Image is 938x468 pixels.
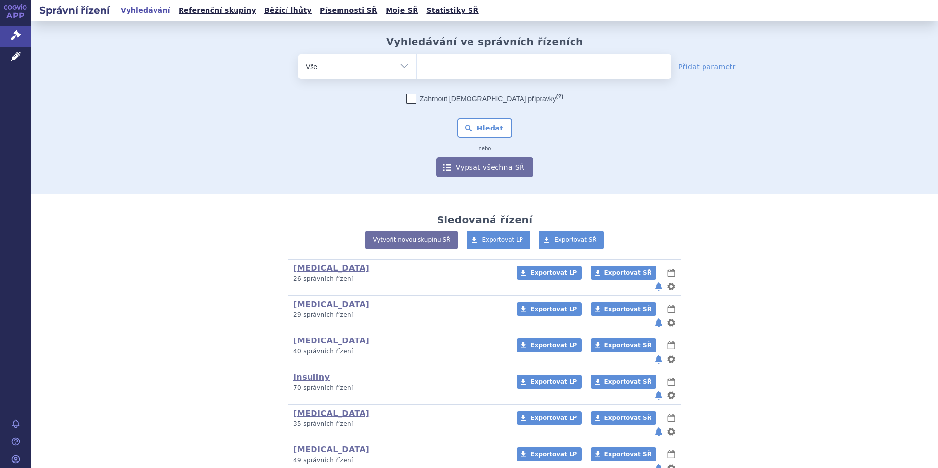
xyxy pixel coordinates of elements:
[678,62,736,72] a: Přidat parametr
[31,3,118,17] h2: Správní řízení
[423,4,481,17] a: Statistiky SŘ
[654,353,664,365] button: notifikace
[317,4,380,17] a: Písemnosti SŘ
[554,236,597,243] span: Exportovat SŘ
[591,447,656,461] a: Exportovat SŘ
[261,4,314,17] a: Běžící lhůty
[666,426,676,438] button: nastavení
[654,390,664,401] button: notifikace
[539,231,604,249] a: Exportovat SŘ
[474,146,496,152] i: nebo
[530,306,577,312] span: Exportovat LP
[654,426,664,438] button: notifikace
[666,376,676,388] button: lhůty
[530,269,577,276] span: Exportovat LP
[530,378,577,385] span: Exportovat LP
[293,384,504,392] p: 70 správních řízení
[482,236,523,243] span: Exportovat LP
[556,93,563,100] abbr: (?)
[293,445,369,454] a: [MEDICAL_DATA]
[118,4,173,17] a: Vyhledávání
[530,342,577,349] span: Exportovat LP
[591,411,656,425] a: Exportovat SŘ
[604,342,651,349] span: Exportovat SŘ
[293,347,504,356] p: 40 správních řízení
[467,231,531,249] a: Exportovat LP
[654,281,664,292] button: notifikace
[436,157,533,177] a: Vypsat všechna SŘ
[666,353,676,365] button: nastavení
[293,409,369,418] a: [MEDICAL_DATA]
[604,378,651,385] span: Exportovat SŘ
[293,275,504,283] p: 26 správních řízení
[517,411,582,425] a: Exportovat LP
[293,336,369,345] a: [MEDICAL_DATA]
[654,317,664,329] button: notifikace
[293,456,504,465] p: 49 správních řízení
[176,4,259,17] a: Referenční skupiny
[591,375,656,389] a: Exportovat SŘ
[530,415,577,421] span: Exportovat LP
[293,263,369,273] a: [MEDICAL_DATA]
[666,339,676,351] button: lhůty
[517,338,582,352] a: Exportovat LP
[293,420,504,428] p: 35 správních řízení
[604,415,651,421] span: Exportovat SŘ
[293,311,504,319] p: 29 správních řízení
[666,317,676,329] button: nastavení
[517,447,582,461] a: Exportovat LP
[666,412,676,424] button: lhůty
[517,266,582,280] a: Exportovat LP
[406,94,563,104] label: Zahrnout [DEMOGRAPHIC_DATA] přípravky
[437,214,532,226] h2: Sledovaná řízení
[591,338,656,352] a: Exportovat SŘ
[666,390,676,401] button: nastavení
[604,306,651,312] span: Exportovat SŘ
[386,36,583,48] h2: Vyhledávání ve správních řízeních
[666,448,676,460] button: lhůty
[591,266,656,280] a: Exportovat SŘ
[365,231,458,249] a: Vytvořit novou skupinu SŘ
[530,451,577,458] span: Exportovat LP
[293,372,330,382] a: Insuliny
[666,303,676,315] button: lhůty
[604,451,651,458] span: Exportovat SŘ
[517,302,582,316] a: Exportovat LP
[666,281,676,292] button: nastavení
[604,269,651,276] span: Exportovat SŘ
[591,302,656,316] a: Exportovat SŘ
[457,118,513,138] button: Hledat
[293,300,369,309] a: [MEDICAL_DATA]
[666,267,676,279] button: lhůty
[517,375,582,389] a: Exportovat LP
[383,4,421,17] a: Moje SŘ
